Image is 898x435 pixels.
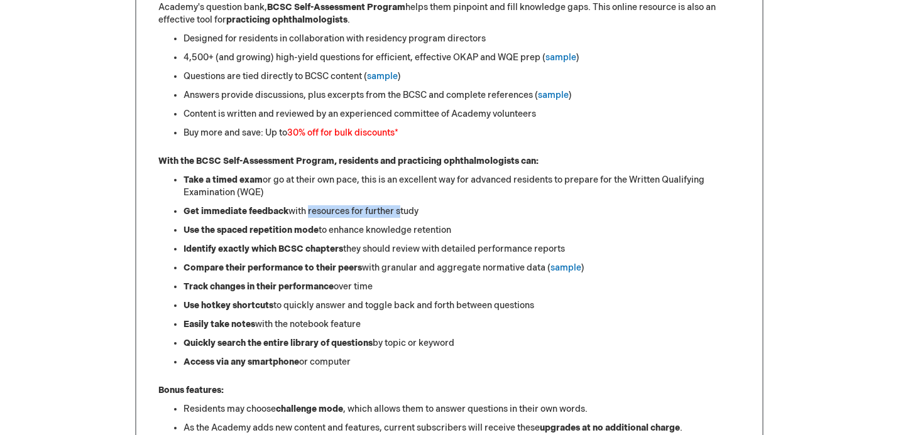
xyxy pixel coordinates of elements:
li: over time [183,281,740,293]
a: sample [550,262,581,273]
strong: BCSC Self-Assessment Program [267,2,405,13]
li: Answers provide discussions, plus excerpts from the BCSC and complete references ( ) [183,89,740,102]
strong: Use hotkey shortcuts [183,300,273,311]
li: or computer [183,356,740,368]
a: sample [545,52,576,63]
strong: Use the spaced repetition mode [183,225,319,235]
li: Buy more and save: Up to [183,127,740,139]
li: 4,500+ (and growing) high-yield questions for efficient, effective OKAP and WQE prep ( ) [183,51,740,64]
strong: Easily take notes [183,319,255,330]
li: to enhance knowledge retention [183,224,740,237]
strong: Compare their performance to their peers [183,262,362,273]
li: they should review with detailed performance reports [183,243,740,255]
li: with resources for further study [183,205,740,218]
li: Questions are tied directly to BCSC content ( ) [183,70,740,83]
strong: With the BCSC Self-Assessment Program, residents and practicing ophthalmologists can: [158,156,539,166]
strong: challenge mode [276,404,343,414]
strong: Access via any smartphone [183,357,299,367]
strong: Identify exactly which BCSC chapters [183,244,343,254]
li: to quickly answer and toggle back and forth between questions [183,299,740,312]
strong: upgrades at no additional charge [540,422,680,433]
strong: Bonus features: [158,385,224,395]
li: Designed for residents in collaboration with residency program directors [183,33,740,45]
strong: Get immediate feedback [183,206,288,217]
a: sample [538,90,569,100]
strong: Quickly search the entire library of questions [183,338,373,348]
font: 30% off for bulk discounts [287,127,395,138]
strong: practicing ophthalmologists [226,14,348,25]
strong: Track changes in their performance [183,281,334,292]
strong: Take a timed exam [183,175,263,185]
a: sample [367,71,398,82]
li: or go at their own pace, this is an excellent way for advanced residents to prepare for the Writt... [183,174,740,199]
li: with granular and aggregate normative data ( ) [183,262,740,274]
li: with the notebook feature [183,318,740,331]
li: Content is written and reviewed by an experienced committee of Academy volunteers [183,108,740,121]
li: As the Academy adds new content and features, current subscribers will receive these . [183,422,740,434]
li: Residents may choose , which allows them to answer questions in their own words. [183,403,740,416]
li: by topic or keyword [183,337,740,350]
